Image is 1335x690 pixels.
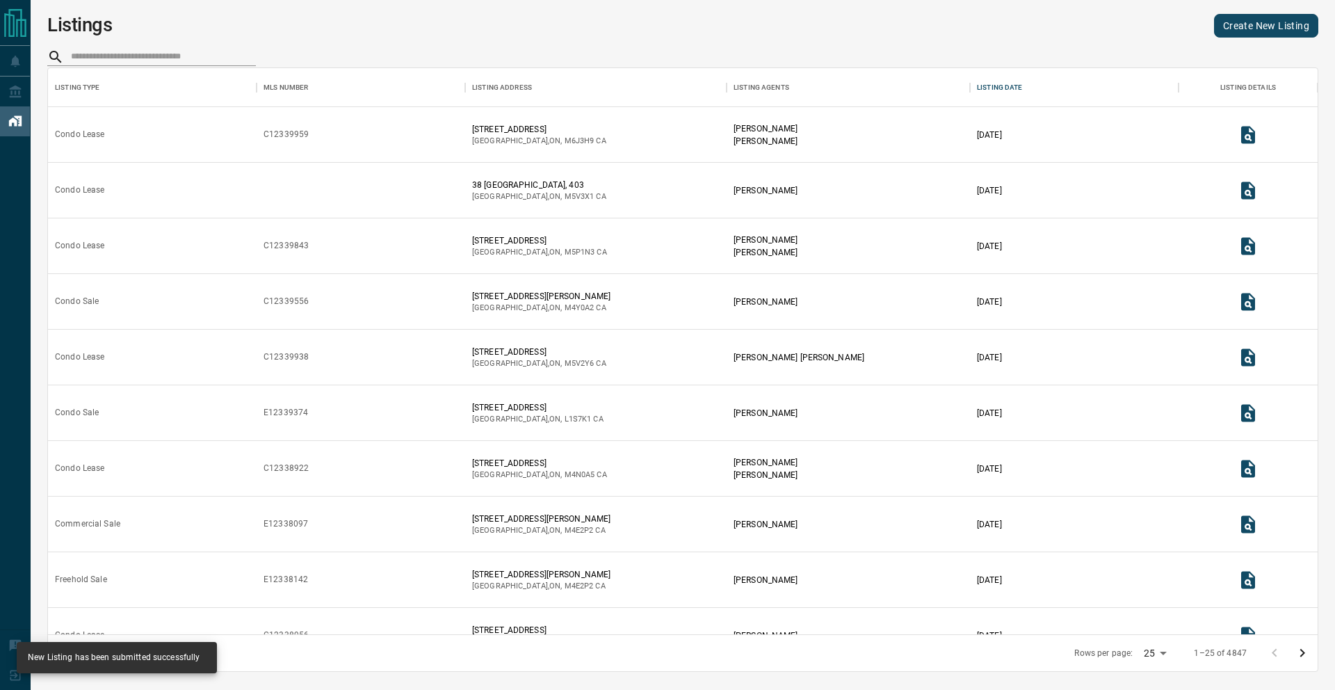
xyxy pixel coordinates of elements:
p: [STREET_ADDRESS][PERSON_NAME] [472,290,610,303]
button: View Listing Details [1234,288,1262,316]
p: 1–25 of 4847 [1194,648,1247,659]
div: Listing Details [1179,68,1318,107]
div: Listing Agents [727,68,970,107]
div: C12339556 [264,296,309,307]
p: [PERSON_NAME] [PERSON_NAME] [734,351,864,364]
p: [DATE] [977,629,1002,642]
div: Listing Date [970,68,1179,107]
div: Commercial Sale [55,518,120,530]
div: C12338956 [264,629,309,641]
p: [PERSON_NAME] [734,629,798,642]
p: [STREET_ADDRESS] [472,401,604,414]
h1: Listings [47,14,113,36]
button: View Listing Details [1234,566,1262,594]
div: MLS Number [257,68,465,107]
button: View Listing Details [1234,455,1262,483]
div: C12339959 [264,129,309,141]
button: Go to next page [1288,639,1316,667]
span: m5p1n3 [565,248,595,257]
div: E12338142 [264,574,308,586]
div: C12338922 [264,463,309,474]
div: Listing Address [472,68,532,107]
p: [GEOGRAPHIC_DATA] , ON , CA [472,247,607,258]
div: E12338097 [264,518,308,530]
p: [STREET_ADDRESS] [472,457,607,470]
p: [GEOGRAPHIC_DATA] , ON , CA [472,303,610,314]
div: Listing Type [55,68,100,107]
p: [DATE] [977,463,1002,475]
div: Listing Type [48,68,257,107]
p: [DATE] [977,351,1002,364]
p: [GEOGRAPHIC_DATA] , ON , CA [472,191,606,202]
div: Condo Lease [55,463,104,474]
span: l1s7k1 [565,415,592,424]
p: [STREET_ADDRESS] [472,346,606,358]
p: [DATE] [977,240,1002,252]
span: m5v2y6 [565,359,594,368]
button: View Listing Details [1234,511,1262,538]
button: View Listing Details [1234,121,1262,149]
div: Listing Agents [734,68,789,107]
span: m4n0a5 [565,470,595,479]
span: m4e2p2 [565,581,594,591]
p: [PERSON_NAME] [734,407,798,419]
p: [GEOGRAPHIC_DATA] , ON , CA [472,581,610,592]
button: View Listing Details [1234,622,1262,650]
p: [GEOGRAPHIC_DATA] , ON , CA [472,414,604,425]
button: View Listing Details [1234,177,1262,204]
button: View Listing Details [1234,232,1262,260]
p: [PERSON_NAME] [734,518,798,531]
p: [PERSON_NAME] [734,122,798,135]
p: [GEOGRAPHIC_DATA] , ON , CA [472,525,610,536]
span: m6j3h9 [565,136,594,145]
button: View Listing Details [1234,344,1262,371]
p: [PERSON_NAME] [734,456,798,469]
div: C12339843 [264,240,309,252]
p: [PERSON_NAME] [734,135,798,147]
p: [PERSON_NAME] [734,246,798,259]
div: Condo Lease [55,129,104,141]
p: [STREET_ADDRESS] [472,234,607,247]
div: C12339938 [264,351,309,363]
p: [PERSON_NAME] [734,469,798,481]
div: E12339374 [264,407,308,419]
button: View Listing Details [1234,399,1262,427]
p: [DATE] [977,574,1002,586]
span: m4y0a2 [565,303,594,312]
div: Condo Sale [55,407,99,419]
div: Condo Lease [55,240,104,252]
p: Rows per page: [1074,648,1133,659]
p: [DATE] [977,184,1002,197]
p: [GEOGRAPHIC_DATA] , ON , CA [472,358,606,369]
div: Freehold Sale [55,574,107,586]
a: Create New Listing [1214,14,1318,38]
p: [GEOGRAPHIC_DATA] , ON , CA [472,136,606,147]
div: Listing Details [1220,68,1276,107]
span: m5v3x1 [565,192,594,201]
p: [GEOGRAPHIC_DATA] , ON , CA [472,470,607,481]
div: Condo Lease [55,629,104,641]
p: [STREET_ADDRESS] [472,624,608,636]
p: [DATE] [977,407,1002,419]
p: [PERSON_NAME] [734,184,798,197]
p: [DATE] [977,296,1002,308]
div: New Listing has been submitted successfully [28,646,200,669]
p: 38 [GEOGRAPHIC_DATA], 403 [472,179,606,191]
p: [STREET_ADDRESS] [472,123,606,136]
div: 25 [1138,643,1172,664]
div: Condo Lease [55,184,104,196]
div: MLS Number [264,68,308,107]
div: Condo Lease [55,351,104,363]
div: Listing Date [977,68,1023,107]
p: [DATE] [977,129,1002,141]
div: Listing Address [465,68,727,107]
p: [PERSON_NAME] [734,234,798,246]
p: [STREET_ADDRESS][PERSON_NAME] [472,568,610,581]
p: [DATE] [977,518,1002,531]
p: [STREET_ADDRESS][PERSON_NAME] [472,513,610,525]
div: Condo Sale [55,296,99,307]
p: [PERSON_NAME] [734,574,798,586]
p: [PERSON_NAME] [734,296,798,308]
span: m4e2p2 [565,526,594,535]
